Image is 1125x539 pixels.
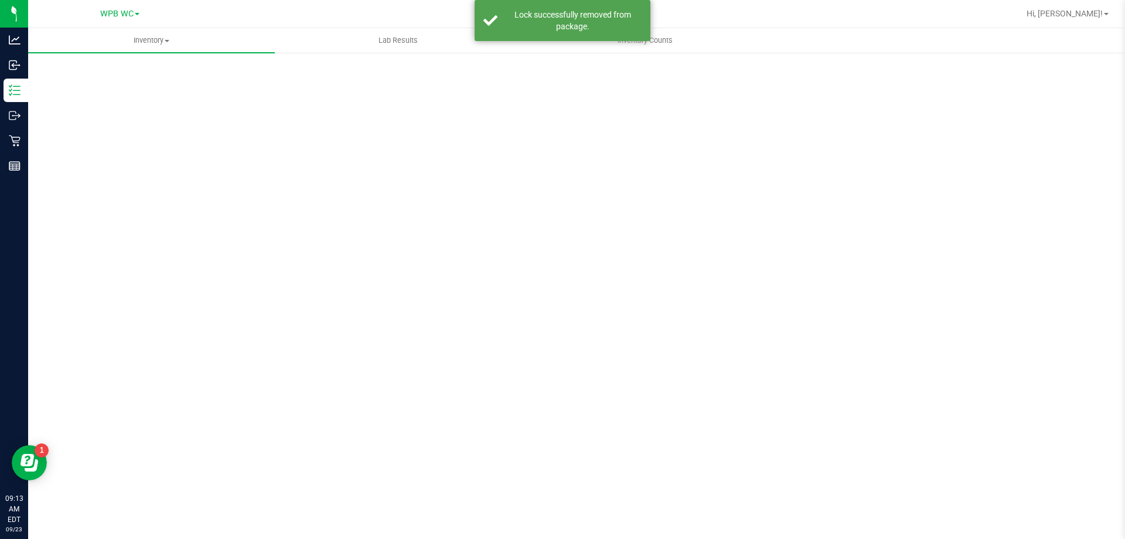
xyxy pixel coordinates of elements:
[9,34,21,46] inline-svg: Analytics
[5,493,23,525] p: 09:13 AM EDT
[100,9,134,19] span: WPB WC
[275,28,521,53] a: Lab Results
[12,445,47,480] iframe: Resource center
[363,35,434,46] span: Lab Results
[9,84,21,96] inline-svg: Inventory
[28,35,275,46] span: Inventory
[9,135,21,147] inline-svg: Retail
[28,28,275,53] a: Inventory
[9,110,21,121] inline-svg: Outbound
[504,9,642,32] div: Lock successfully removed from package.
[9,59,21,71] inline-svg: Inbound
[1027,9,1103,18] span: Hi, [PERSON_NAME]!
[5,525,23,534] p: 09/23
[9,160,21,172] inline-svg: Reports
[35,443,49,457] iframe: Resource center unread badge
